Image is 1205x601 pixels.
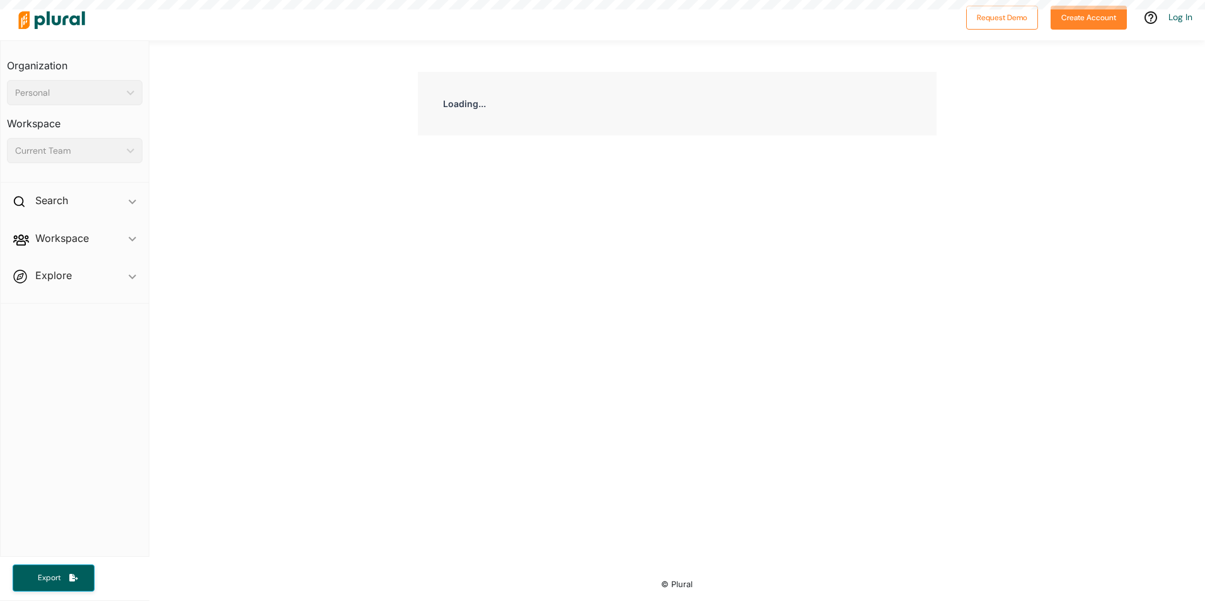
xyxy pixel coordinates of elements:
[15,144,122,157] div: Current Team
[966,10,1038,23] a: Request Demo
[29,573,69,583] span: Export
[13,564,95,592] button: Export
[966,6,1038,30] button: Request Demo
[7,105,142,133] h3: Workspace
[1051,10,1127,23] a: Create Account
[15,86,122,100] div: Personal
[35,193,68,207] h2: Search
[7,47,142,75] h3: Organization
[1168,11,1192,23] a: Log In
[418,72,937,135] div: Loading...
[661,580,693,589] small: © Plural
[1051,6,1127,30] button: Create Account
